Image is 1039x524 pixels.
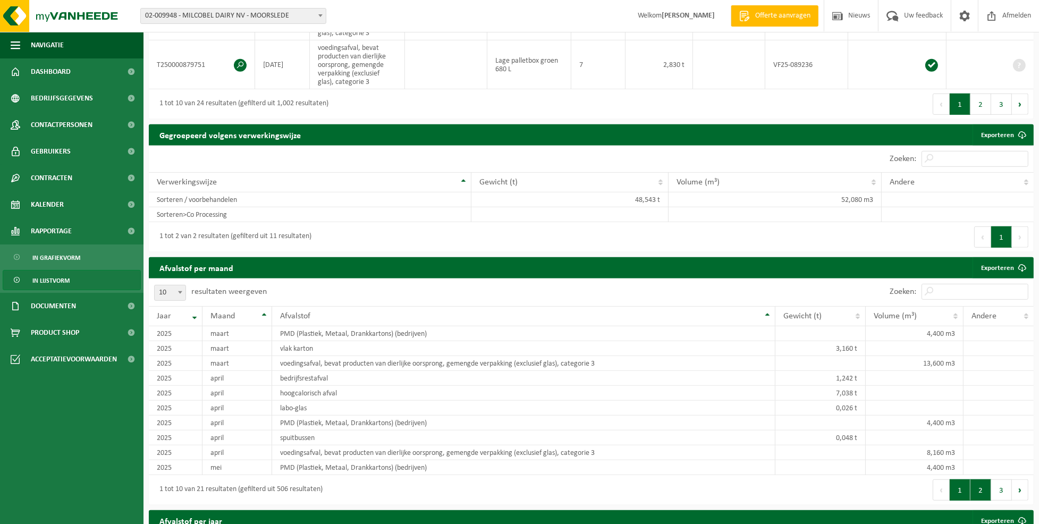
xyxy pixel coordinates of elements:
td: Sorteren / voorbehandelen [149,192,471,207]
button: 3 [991,479,1012,501]
td: 8,160 m3 [866,445,964,460]
td: april [202,401,272,416]
h2: Gegroepeerd volgens verwerkingswijze [149,124,311,145]
td: 2025 [149,341,202,356]
td: PMD (Plastiek, Metaal, Drankkartons) (bedrijven) [272,460,775,475]
label: Zoeken: [890,288,916,297]
td: 4,400 m3 [866,326,964,341]
span: Contactpersonen [31,112,92,138]
td: 0,048 t [775,430,866,445]
strong: [PERSON_NAME] [662,12,715,20]
td: 2025 [149,430,202,445]
button: Next [1012,226,1028,248]
td: voedingsafval, bevat producten van dierlijke oorsprong, gemengde verpakking (exclusief glas), cat... [272,445,775,460]
span: Afvalstof [280,312,310,320]
span: Contracten [31,165,72,191]
span: 10 [154,285,186,301]
td: PMD (Plastiek, Metaal, Drankkartons) (bedrijven) [272,416,775,430]
a: Exporteren [973,257,1033,278]
button: 1 [950,94,970,115]
td: hoogcalorisch afval [272,386,775,401]
span: Acceptatievoorwaarden [31,346,117,373]
button: Next [1012,479,1028,501]
span: Gebruikers [31,138,71,165]
td: 2025 [149,401,202,416]
span: Documenten [31,293,76,319]
td: maart [202,356,272,371]
span: In lijstvorm [32,271,70,291]
td: PMD (Plastiek, Metaal, Drankkartons) (bedrijven) [272,326,775,341]
td: Lage palletbox groen 680 L [487,40,571,89]
div: 1 tot 10 van 24 resultaten (gefilterd uit 1,002 resultaten) [154,95,328,114]
td: voedingsafval, bevat producten van dierlijke oorsprong, gemengde verpakking (exclusief glas), cat... [310,40,405,89]
div: 1 tot 2 van 2 resultaten (gefilterd uit 11 resultaten) [154,227,311,247]
span: Volume (m³) [874,312,917,320]
span: 10 [155,285,185,300]
span: Verwerkingswijze [157,178,217,187]
span: Volume (m³) [677,178,720,187]
button: Next [1012,94,1028,115]
a: In lijstvorm [3,270,141,290]
td: [DATE] [255,40,310,89]
button: 1 [991,226,1012,248]
span: Kalender [31,191,64,218]
button: Previous [974,226,991,248]
span: Jaar [157,312,171,320]
td: 13,600 m3 [866,356,964,371]
td: 52,080 m3 [669,192,881,207]
a: Exporteren [973,124,1033,146]
span: 02-009948 - MILCOBEL DAIRY NV - MOORSLEDE [140,8,326,24]
td: 2025 [149,445,202,460]
span: Offerte aanvragen [753,11,813,21]
td: 7 [571,40,625,89]
h2: Afvalstof per maand [149,257,244,278]
a: In grafiekvorm [3,247,141,267]
span: Product Shop [31,319,79,346]
td: 48,543 t [471,192,669,207]
span: Rapportage [31,218,72,244]
td: 4,400 m3 [866,416,964,430]
td: Sorteren>Co Processing [149,207,471,222]
td: 2,830 t [626,40,694,89]
td: 2025 [149,371,202,386]
span: Gewicht (t) [479,178,518,187]
span: Andere [890,178,915,187]
td: april [202,445,272,460]
label: Zoeken: [890,155,916,164]
td: 2025 [149,356,202,371]
td: bedrijfsrestafval [272,371,775,386]
td: april [202,371,272,386]
button: 1 [950,479,970,501]
td: april [202,386,272,401]
td: VF25-089236 [765,40,848,89]
span: Navigatie [31,32,64,58]
td: 7,038 t [775,386,866,401]
span: In grafiekvorm [32,248,80,268]
span: Gewicht (t) [783,312,822,320]
span: 02-009948 - MILCOBEL DAIRY NV - MOORSLEDE [141,9,326,23]
span: Andere [972,312,996,320]
td: mei [202,460,272,475]
td: T250000879751 [149,40,255,89]
div: 1 tot 10 van 21 resultaten (gefilterd uit 506 resultaten) [154,480,323,500]
td: 1,242 t [775,371,866,386]
td: 3,160 t [775,341,866,356]
td: maart [202,341,272,356]
button: 2 [970,479,991,501]
td: labo-glas [272,401,775,416]
td: 2025 [149,326,202,341]
td: spuitbussen [272,430,775,445]
span: Bedrijfsgegevens [31,85,93,112]
button: 3 [991,94,1012,115]
td: 2025 [149,386,202,401]
td: 2025 [149,416,202,430]
button: Previous [933,479,950,501]
td: 4,400 m3 [866,460,964,475]
button: Previous [933,94,950,115]
td: 2025 [149,460,202,475]
td: april [202,430,272,445]
td: april [202,416,272,430]
span: Maand [210,312,235,320]
a: Offerte aanvragen [731,5,818,27]
span: Dashboard [31,58,71,85]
